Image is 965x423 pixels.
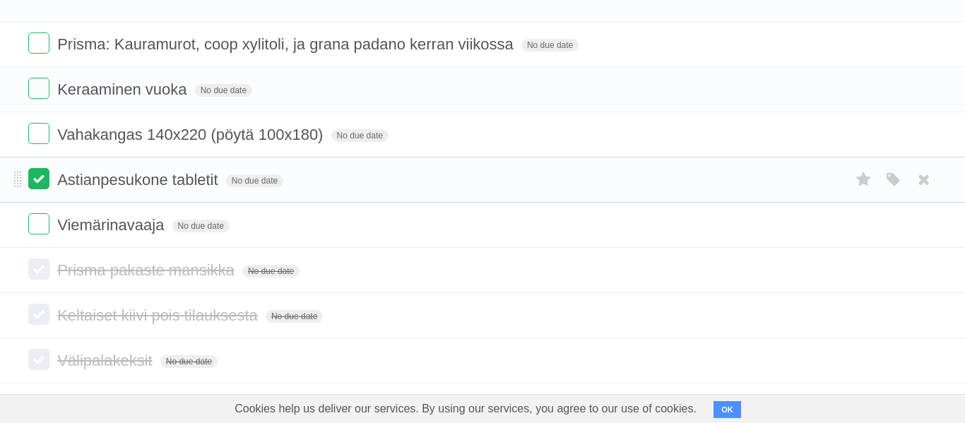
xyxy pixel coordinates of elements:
[28,213,49,234] label: Done
[714,401,741,418] button: OK
[57,126,326,143] span: Vahakangas 140x220 (pöytä 100x180)
[28,349,49,370] label: Done
[28,78,49,99] label: Done
[331,129,389,142] span: No due date
[28,304,49,325] label: Done
[28,168,49,189] label: Done
[195,84,252,97] span: No due date
[57,81,190,98] span: Keraaminen vuoka
[220,395,711,423] span: Cookies help us deliver our services. By using our services, you agree to our use of cookies.
[57,261,238,279] span: Prisma pakaste mansikka
[160,355,218,368] span: No due date
[226,174,283,187] span: No due date
[57,216,167,234] span: Viemärinavaaja
[521,39,579,52] span: No due date
[57,35,517,53] span: Prisma: Kauramurot, coop xylitoli, ja grana padano kerran viikossa
[28,258,49,280] label: Done
[57,306,261,324] span: Keltaiset kiivi pois tilauksesta
[57,171,222,189] span: Astianpesukone tabletit
[57,352,156,369] span: Välipalakeksit
[851,168,877,191] label: Star task
[172,220,230,232] span: No due date
[266,310,323,323] span: No due date
[242,265,300,278] span: No due date
[28,123,49,144] label: Done
[28,32,49,54] label: Done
